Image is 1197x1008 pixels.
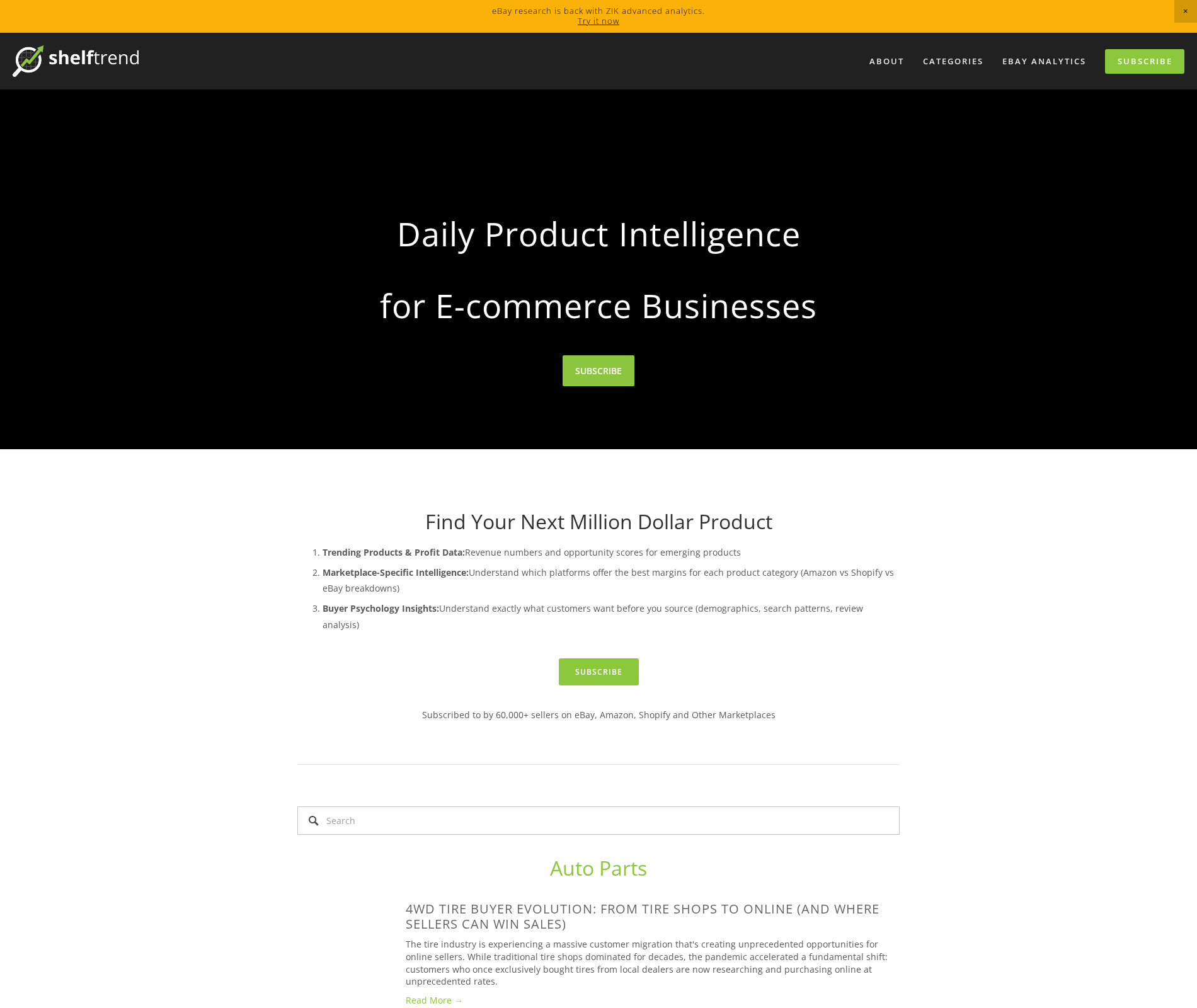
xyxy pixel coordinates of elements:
[318,204,879,263] strong: Daily Product Intelligence
[406,900,879,932] a: 4WD Tire Buyer Evolution: From Tire Shops to Online (And Where Sellers Can Win Sales)
[297,707,900,723] p: Subscribed to by 60,000+ sellers on eBay, Amazon, Shopify and Other Marketplaces
[318,276,879,335] strong: for E-commerce Businesses
[297,902,406,997] a: 4WD Tire Buyer Evolution: From Tire Shops to Online (And Where Sellers Can Win Sales)
[994,51,1094,72] a: eBay Analytics
[323,564,900,596] p: Understand which platforms offer the best margins for each product category (Amazon vs Shopify vs...
[297,806,900,835] input: Search
[406,994,900,1007] a: Read More →
[323,546,465,558] strong: Trending Products & Profit Data:
[578,15,619,26] a: Try it now
[297,510,900,534] h1: Find Your Next Million Dollar Product
[915,51,992,72] div: Categories
[861,51,912,72] a: About
[323,566,469,578] strong: Marketplace-Specific Intelligence:
[1105,49,1184,74] a: Subscribe
[550,854,647,881] a: Auto Parts
[323,544,900,560] p: Revenue numbers and opportunity scores for emerging products
[563,355,634,386] a: SUBSCRIBE
[559,658,639,685] a: Subscribe
[323,602,439,614] strong: Buyer Psychology Insights:
[323,600,900,632] p: Understand exactly what customers want before you source (demographics, search patterns, review a...
[13,45,139,77] img: ShelfTrend
[406,938,900,987] p: The tire industry is experiencing a massive customer migration that's creating unprecedented oppo...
